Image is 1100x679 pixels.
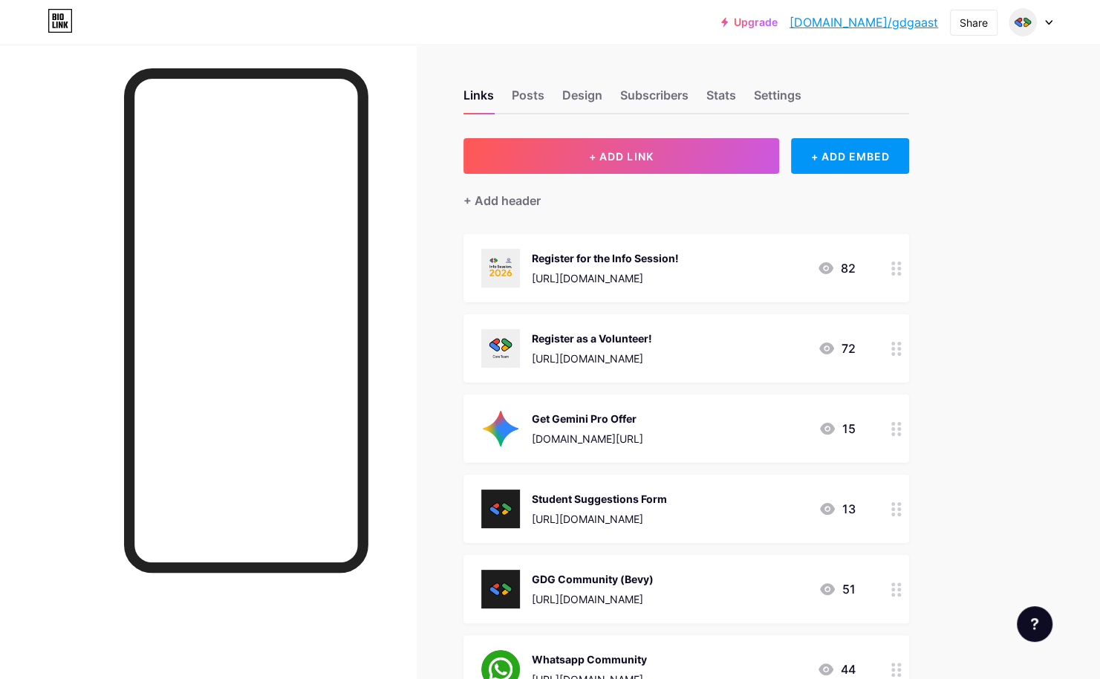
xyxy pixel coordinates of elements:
div: [URL][DOMAIN_NAME] [532,591,654,607]
img: gdgaast [1009,8,1037,36]
div: Register for the Info Session! [532,250,679,266]
div: [URL][DOMAIN_NAME] [532,270,679,286]
div: Stats [706,86,736,113]
div: Posts [512,86,544,113]
div: 44 [817,660,856,678]
div: Subscribers [620,86,689,113]
div: Links [463,86,494,113]
div: GDG Community (Bevy) [532,571,654,587]
span: + ADD LINK [589,150,653,163]
img: Register as a Volunteer! [481,329,520,368]
div: Student Suggestions Form [532,491,667,507]
button: + ADD LINK [463,138,779,174]
div: 15 [819,420,856,438]
a: [DOMAIN_NAME]/gdgaast [790,13,938,31]
div: 13 [819,500,856,518]
img: GDG Community (Bevy) [481,570,520,608]
div: Get Gemini Pro Offer [532,411,643,426]
div: Settings [754,86,801,113]
div: Whatsapp Community [532,652,647,667]
div: Design [562,86,602,113]
img: Student Suggestions Form [481,490,520,528]
div: 51 [819,580,856,598]
div: Register as a Volunteer! [532,331,652,346]
img: Register for the Info Session! [481,249,520,287]
a: Upgrade [721,16,778,28]
div: [URL][DOMAIN_NAME] [532,511,667,527]
img: Get Gemini Pro Offer [481,409,520,448]
div: 82 [817,259,856,277]
div: 72 [818,339,856,357]
div: [URL][DOMAIN_NAME] [532,351,652,366]
div: [DOMAIN_NAME][URL] [532,431,643,446]
div: Share [960,15,988,30]
div: + ADD EMBED [791,138,909,174]
div: + Add header [463,192,541,209]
